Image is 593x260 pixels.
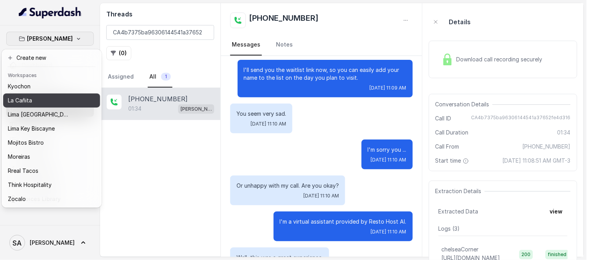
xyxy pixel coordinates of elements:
p: Lima Key Biscayne [8,124,55,133]
p: Rreal Tacos [8,166,38,176]
header: Workspaces [3,68,100,81]
p: La Cañita [8,96,32,105]
button: Create new [3,51,100,65]
p: Lima [GEOGRAPHIC_DATA] [8,110,70,119]
div: [PERSON_NAME] [2,49,102,208]
p: Moreiras [8,152,30,161]
p: Kyochon [8,82,30,91]
p: [PERSON_NAME] [27,34,73,43]
p: Think Hospitality [8,180,52,190]
button: [PERSON_NAME] [6,32,94,46]
p: Zocalo [8,194,26,204]
p: Mojitos Bistro [8,138,44,147]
